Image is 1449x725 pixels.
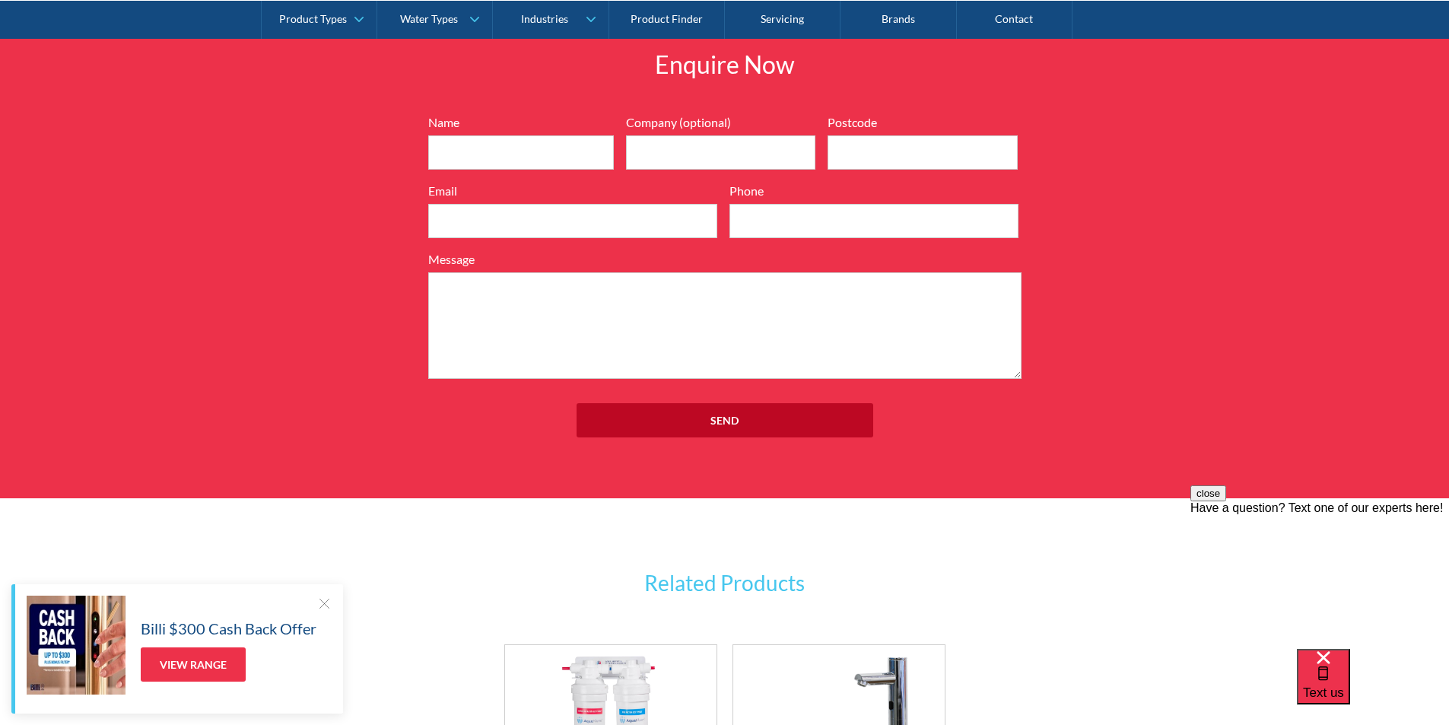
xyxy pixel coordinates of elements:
a: View Range [141,647,246,682]
img: Billi $300 Cash Back Offer [27,596,126,695]
label: Postcode [828,113,1018,132]
label: Phone [729,182,1018,200]
input: Send [577,403,873,437]
label: Email [428,182,717,200]
div: Water Types [400,12,458,25]
label: Message [428,250,1022,269]
h2: Enquire Now [504,46,945,83]
h3: Related Products [504,567,945,599]
iframe: podium webchat widget prompt [1190,485,1449,668]
iframe: podium webchat widget bubble [1297,649,1449,725]
div: Industries [521,12,568,25]
label: Name [428,113,614,132]
form: Full Width Form [421,113,1029,453]
h5: Billi $300 Cash Back Offer [141,617,316,640]
label: Company (optional) [626,113,816,132]
div: Product Types [279,12,347,25]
